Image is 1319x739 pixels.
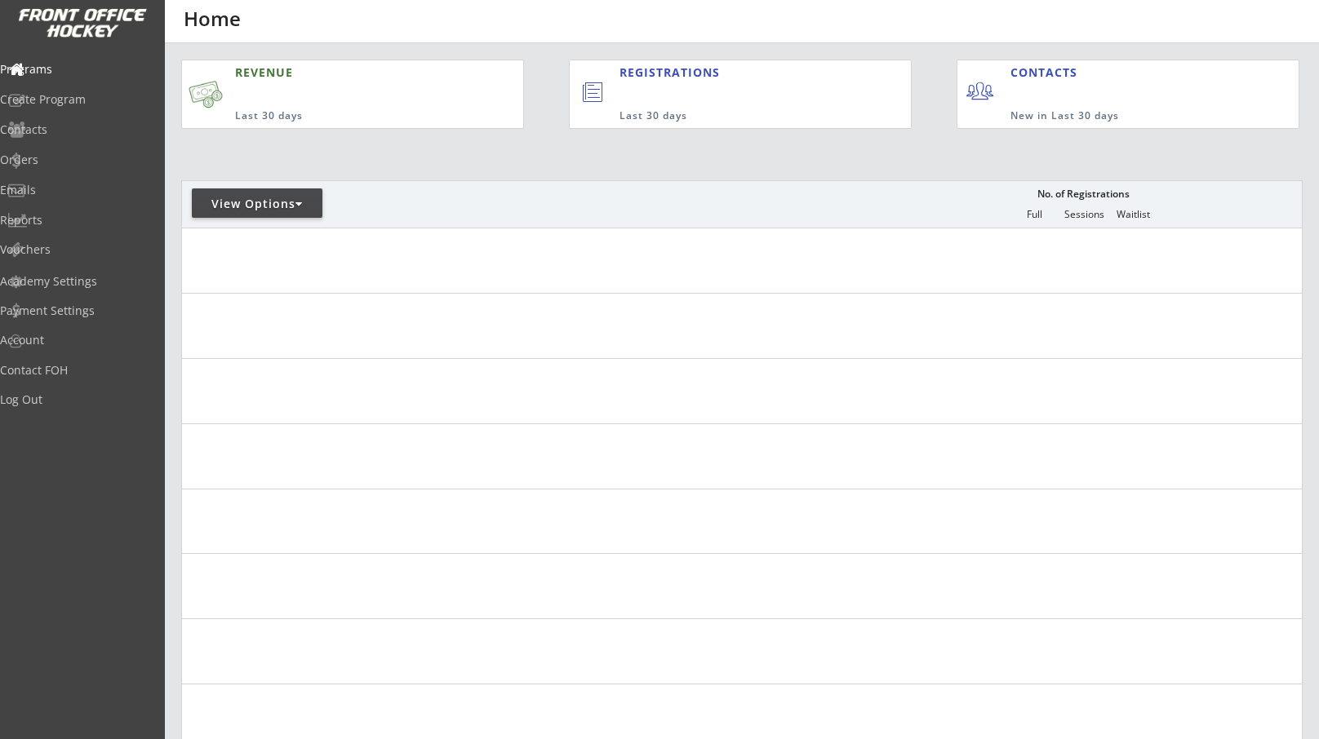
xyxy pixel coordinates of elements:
div: Full [1010,209,1059,220]
div: No. of Registrations [1033,188,1135,200]
div: Sessions [1060,209,1109,220]
div: CONTACTS [1010,64,1085,81]
div: Last 30 days [235,109,445,123]
div: New in Last 30 days [1010,109,1224,123]
div: Last 30 days [620,109,845,123]
div: REVENUE [235,64,445,81]
div: Waitlist [1109,209,1158,220]
div: View Options [192,196,322,212]
div: REGISTRATIONS [620,64,836,81]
